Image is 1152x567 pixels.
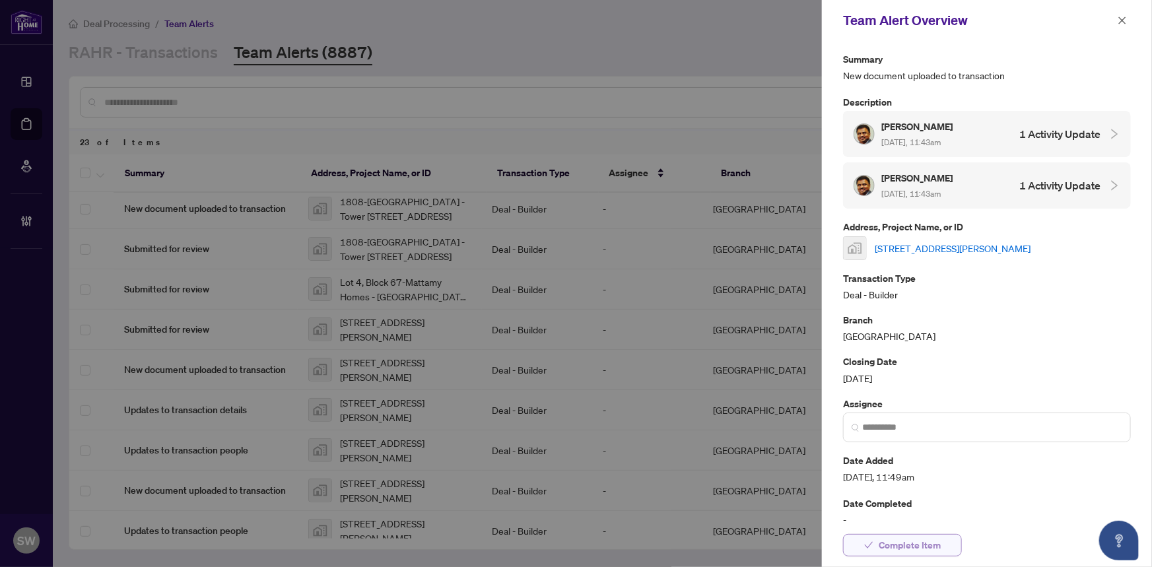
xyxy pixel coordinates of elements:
span: New document uploaded to transaction [843,68,1131,83]
p: Address, Project Name, or ID [843,219,1131,234]
button: Complete Item [843,534,962,556]
h4: 1 Activity Update [1019,126,1101,142]
span: [DATE], 11:43am [881,189,941,199]
button: Open asap [1099,521,1139,560]
p: Summary [843,51,1131,67]
h4: 1 Activity Update [1019,178,1101,193]
div: Profile Icon[PERSON_NAME] [DATE], 11:43am1 Activity Update [843,162,1131,209]
span: - [843,512,1131,527]
a: [STREET_ADDRESS][PERSON_NAME] [875,241,1031,255]
span: [DATE], 11:49am [843,469,1131,484]
div: [DATE] [843,354,1131,385]
img: Profile Icon [854,124,874,144]
div: Team Alert Overview [843,11,1114,30]
p: Date Added [843,453,1131,468]
div: [GEOGRAPHIC_DATA] [843,312,1131,343]
span: close [1118,16,1127,25]
span: collapsed [1108,180,1120,191]
h5: [PERSON_NAME] [881,170,955,185]
span: Complete Item [879,535,941,556]
p: Date Completed [843,496,1131,511]
span: [DATE], 11:43am [881,137,941,147]
p: Transaction Type [843,271,1131,286]
p: Branch [843,312,1131,327]
div: Profile Icon[PERSON_NAME] [DATE], 11:43am1 Activity Update [843,111,1131,157]
p: Closing Date [843,354,1131,369]
span: check [864,541,873,550]
img: search_icon [852,424,860,432]
img: thumbnail-img [844,237,866,259]
div: Deal - Builder [843,271,1131,302]
p: Description [843,94,1131,110]
span: collapsed [1108,128,1120,140]
p: Assignee [843,396,1131,411]
img: Profile Icon [854,176,874,195]
h5: [PERSON_NAME] [881,119,955,134]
